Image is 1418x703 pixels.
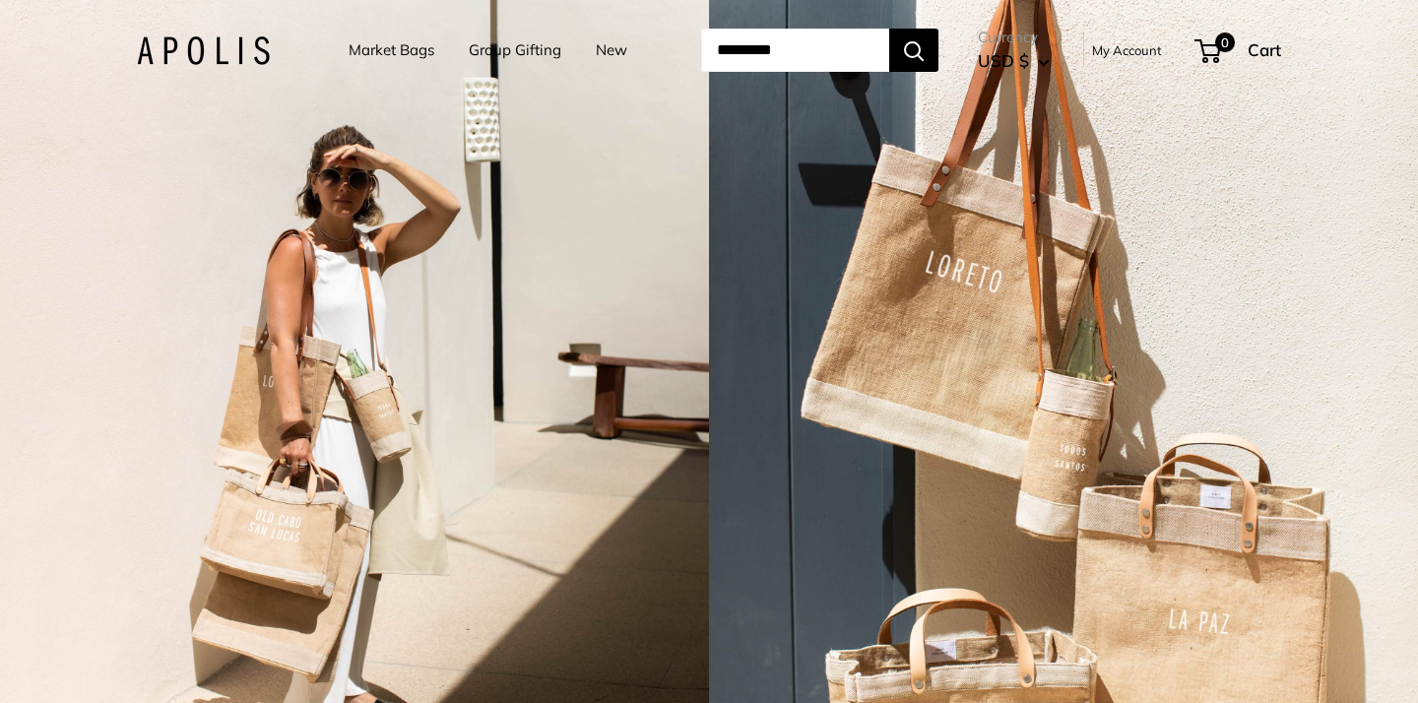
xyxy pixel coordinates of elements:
a: My Account [1092,38,1162,62]
a: Market Bags [349,36,434,64]
input: Search... [701,29,889,72]
button: USD $ [978,45,1050,77]
button: Search [889,29,938,72]
span: Cart [1248,39,1281,60]
span: 0 [1215,32,1235,52]
a: Group Gifting [469,36,561,64]
span: USD $ [978,50,1029,71]
a: New [596,36,627,64]
img: Apolis [137,36,270,65]
a: 0 Cart [1196,34,1281,66]
span: Currency [978,24,1050,51]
